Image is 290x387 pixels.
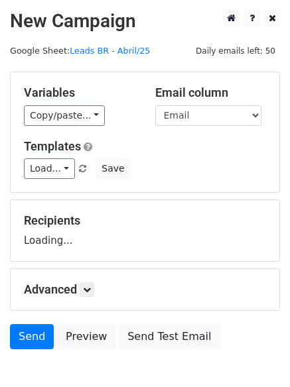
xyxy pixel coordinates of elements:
h2: New Campaign [10,10,280,32]
div: Loading... [24,213,266,248]
span: Daily emails left: 50 [191,44,280,58]
a: Load... [24,158,75,179]
h5: Variables [24,85,135,100]
a: Send Test Email [119,324,220,349]
h5: Email column [155,85,267,100]
a: Preview [57,324,115,349]
h5: Recipients [24,213,266,228]
small: Google Sheet: [10,46,150,56]
a: Send [10,324,54,349]
h5: Advanced [24,282,266,297]
a: Templates [24,139,81,153]
a: Daily emails left: 50 [191,46,280,56]
button: Save [96,158,130,179]
a: Copy/paste... [24,105,105,126]
a: Leads BR - Abril/25 [70,46,150,56]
